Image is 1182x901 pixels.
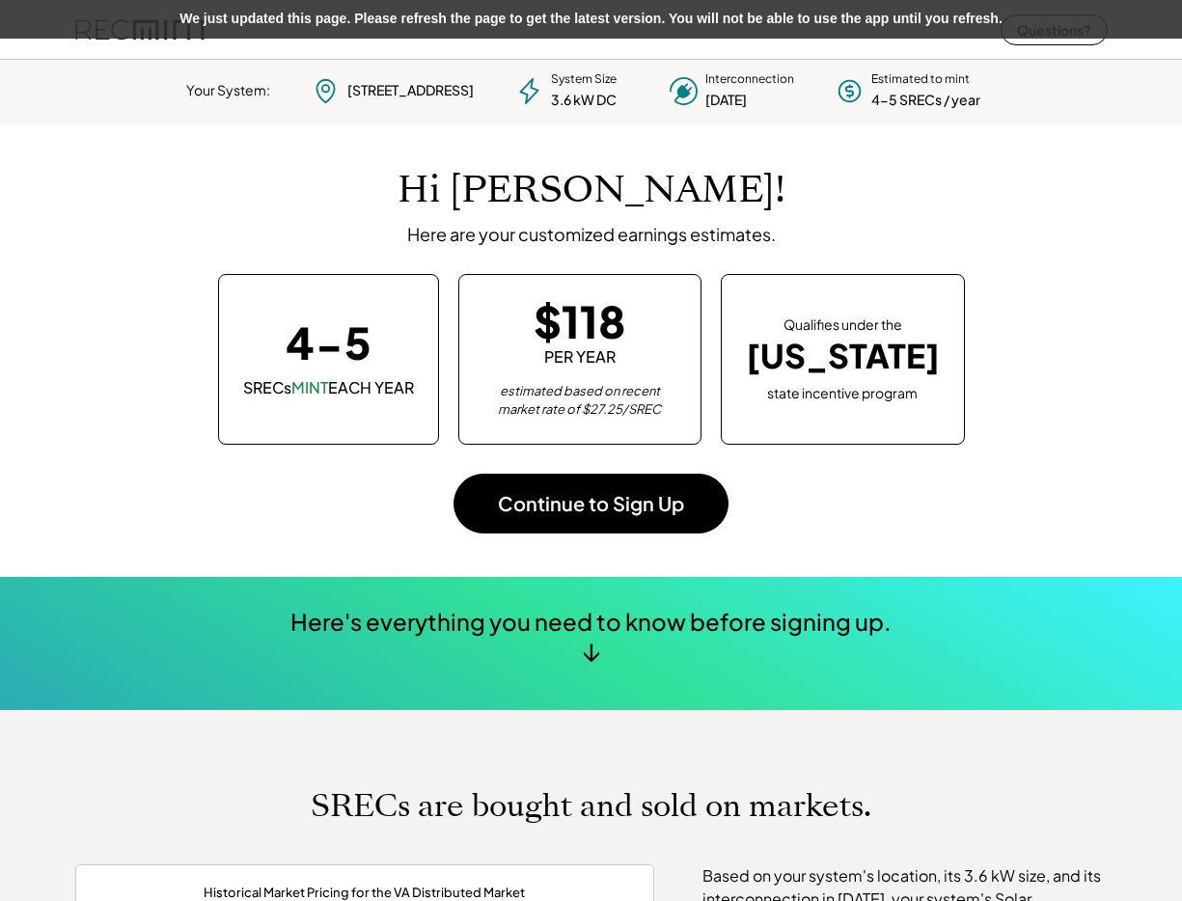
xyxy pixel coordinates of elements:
[204,885,525,901] div: Historical Market Pricing for the VA Distributed Market
[311,787,871,825] h1: SRECs are bought and sold on markets.
[347,81,474,100] div: [STREET_ADDRESS]
[746,337,940,376] div: [US_STATE]
[483,382,676,420] div: estimated based on recent market rate of $27.25/SREC
[291,377,328,397] font: MINT
[551,91,617,110] div: 3.6 kW DC
[243,377,414,398] div: SRECs EACH YEAR
[767,381,918,403] div: state incentive program
[407,223,776,245] div: Here are your customized earnings estimates.
[551,71,617,88] div: System Size
[454,474,728,533] button: Continue to Sign Up
[705,91,747,110] div: [DATE]
[871,91,980,110] div: 4-5 SRECs / year
[705,71,794,88] div: Interconnection
[290,606,892,639] div: Here's everything you need to know before signing up.
[871,71,970,88] div: Estimated to mint
[544,346,616,368] div: PER YEAR
[186,81,270,100] div: Your System:
[286,320,371,364] div: 4-5
[582,636,600,665] div: ↓
[534,299,625,342] div: $118
[398,168,785,213] h1: Hi [PERSON_NAME]!
[783,315,902,335] div: Qualifies under the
